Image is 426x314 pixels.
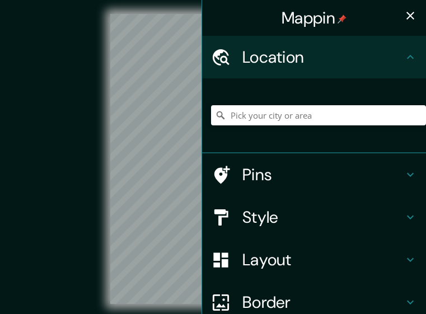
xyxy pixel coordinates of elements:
h4: Layout [242,250,404,270]
div: Style [202,196,426,238]
canvas: Map [110,14,315,304]
div: Pins [202,153,426,196]
h4: Pins [242,165,404,185]
img: pin-icon.png [338,15,347,24]
h4: Mappin [282,8,347,28]
iframe: Help widget launcher [326,270,414,302]
div: Layout [202,238,426,281]
h4: Style [242,207,404,227]
div: Location [202,36,426,78]
h4: Border [242,292,404,312]
input: Pick your city or area [211,105,426,125]
h4: Location [242,47,404,67]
